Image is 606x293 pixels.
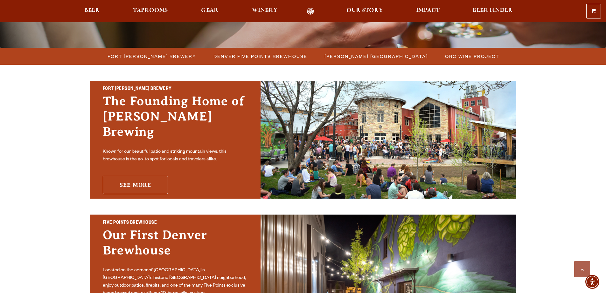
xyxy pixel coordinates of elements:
h3: The Founding Home of [PERSON_NAME] Brewing [103,93,248,146]
span: Taprooms [133,8,168,13]
img: Fort Collins Brewery & Taproom' [261,81,516,199]
a: Odell Home [299,8,323,15]
span: Winery [252,8,277,13]
a: Beer [80,8,104,15]
span: Beer [84,8,100,13]
a: [PERSON_NAME] [GEOGRAPHIC_DATA] [321,52,431,61]
a: Beer Finder [469,8,517,15]
a: Our Story [342,8,387,15]
a: OBC Wine Project [441,52,502,61]
a: Impact [412,8,444,15]
span: Our Story [346,8,383,13]
h2: Fort [PERSON_NAME] Brewery [103,85,248,93]
a: Taprooms [129,8,172,15]
p: Known for our beautiful patio and striking mountain views, this brewhouse is the go-to spot for l... [103,148,248,164]
a: Gear [197,8,223,15]
span: Denver Five Points Brewhouse [213,52,307,61]
span: OBC Wine Project [445,52,499,61]
span: Impact [416,8,440,13]
span: [PERSON_NAME] [GEOGRAPHIC_DATA] [324,52,428,61]
a: Denver Five Points Brewhouse [210,52,310,61]
h2: Five Points Brewhouse [103,219,248,227]
span: Beer Finder [473,8,513,13]
a: Scroll to top [574,261,590,277]
div: Accessibility Menu [585,275,599,289]
span: Fort [PERSON_NAME] Brewery [108,52,196,61]
span: Gear [201,8,219,13]
a: See More [103,176,168,194]
a: Winery [248,8,282,15]
h3: Our First Denver Brewhouse [103,227,248,264]
a: Fort [PERSON_NAME] Brewery [104,52,199,61]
